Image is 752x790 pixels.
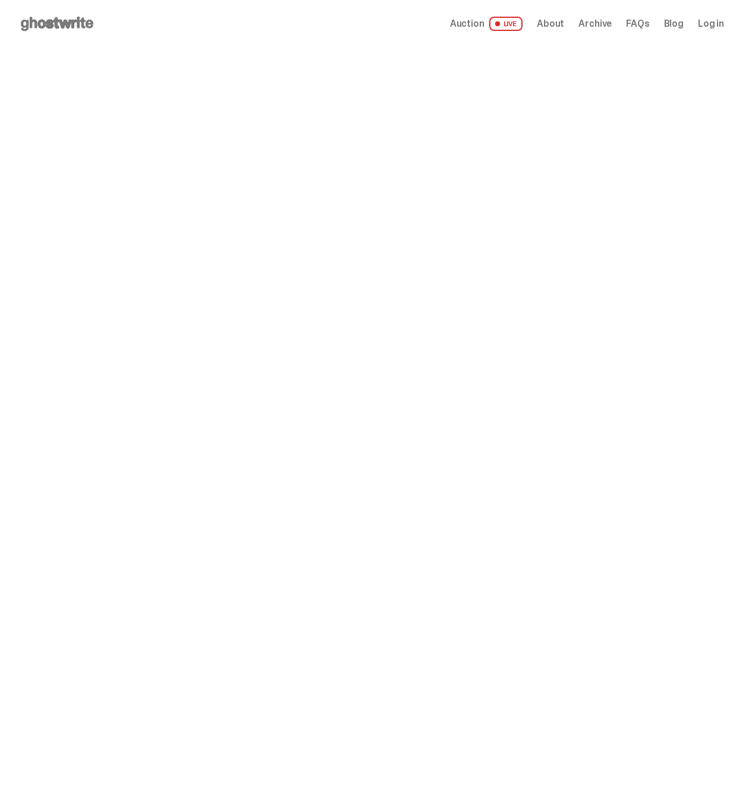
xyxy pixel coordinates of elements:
a: Auction LIVE [450,17,523,31]
a: FAQs [626,19,649,29]
span: LIVE [489,17,523,31]
span: Auction [450,19,484,29]
a: Log in [698,19,724,29]
a: About [537,19,564,29]
a: Blog [664,19,684,29]
a: Archive [578,19,612,29]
